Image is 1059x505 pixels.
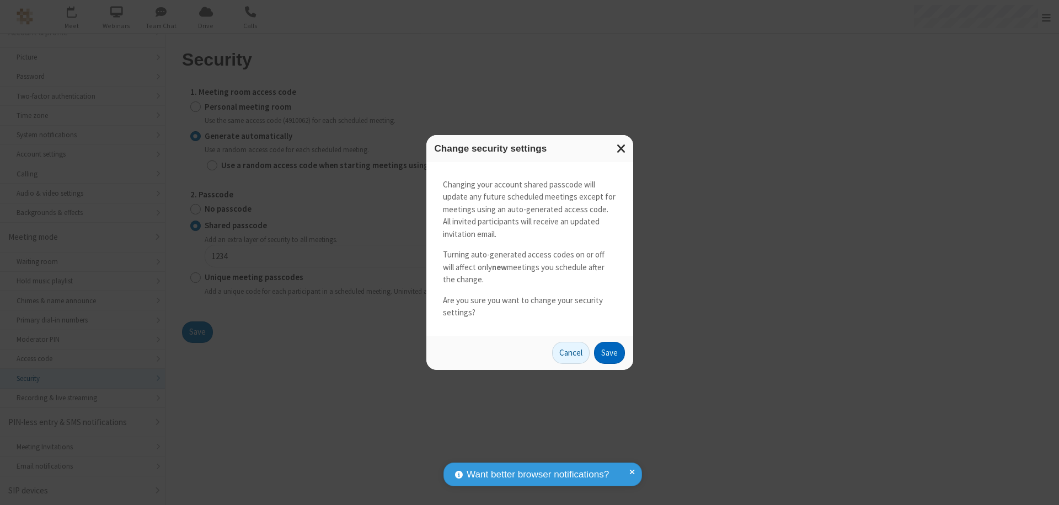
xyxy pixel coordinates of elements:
span: Want better browser notifications? [467,468,609,482]
p: Changing your account shared passcode will update any future scheduled meetings except for meetin... [443,179,617,241]
button: Close modal [610,135,633,162]
h3: Change security settings [435,143,625,154]
button: Cancel [552,342,590,364]
p: Are you sure you want to change your security settings? [443,294,617,319]
strong: new [492,262,507,272]
button: Save [594,342,625,364]
p: Turning auto-generated access codes on or off will affect only meetings you schedule after the ch... [443,249,617,286]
